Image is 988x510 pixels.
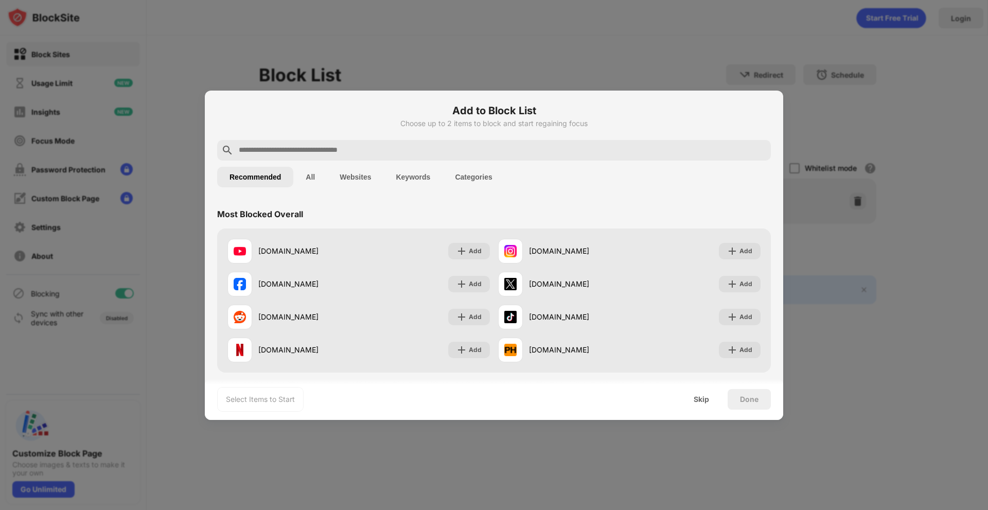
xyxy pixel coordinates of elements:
button: Categories [443,167,504,187]
div: Done [740,395,758,403]
img: favicons [504,245,517,257]
img: favicons [234,344,246,356]
div: [DOMAIN_NAME] [258,344,359,355]
h6: Add to Block List [217,103,771,118]
div: [DOMAIN_NAME] [529,344,629,355]
div: Add [739,345,752,355]
img: favicons [234,278,246,290]
div: [DOMAIN_NAME] [529,311,629,322]
div: Add [469,279,482,289]
div: Add [739,279,752,289]
div: [DOMAIN_NAME] [258,278,359,289]
img: favicons [234,245,246,257]
button: All [293,167,327,187]
button: Websites [327,167,383,187]
div: [DOMAIN_NAME] [529,245,629,256]
button: Keywords [383,167,443,187]
img: favicons [504,344,517,356]
div: Choose up to 2 items to block and start regaining focus [217,119,771,128]
div: Add [469,246,482,256]
div: Add [469,345,482,355]
div: Select Items to Start [226,394,295,405]
div: Add [739,246,752,256]
img: favicons [504,278,517,290]
div: [DOMAIN_NAME] [529,278,629,289]
div: Add [469,312,482,322]
div: Add [739,312,752,322]
div: [DOMAIN_NAME] [258,311,359,322]
div: [DOMAIN_NAME] [258,245,359,256]
div: Most Blocked Overall [217,209,303,219]
img: favicons [504,311,517,323]
img: search.svg [221,144,234,156]
div: Skip [694,395,709,403]
img: favicons [234,311,246,323]
button: Recommended [217,167,293,187]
